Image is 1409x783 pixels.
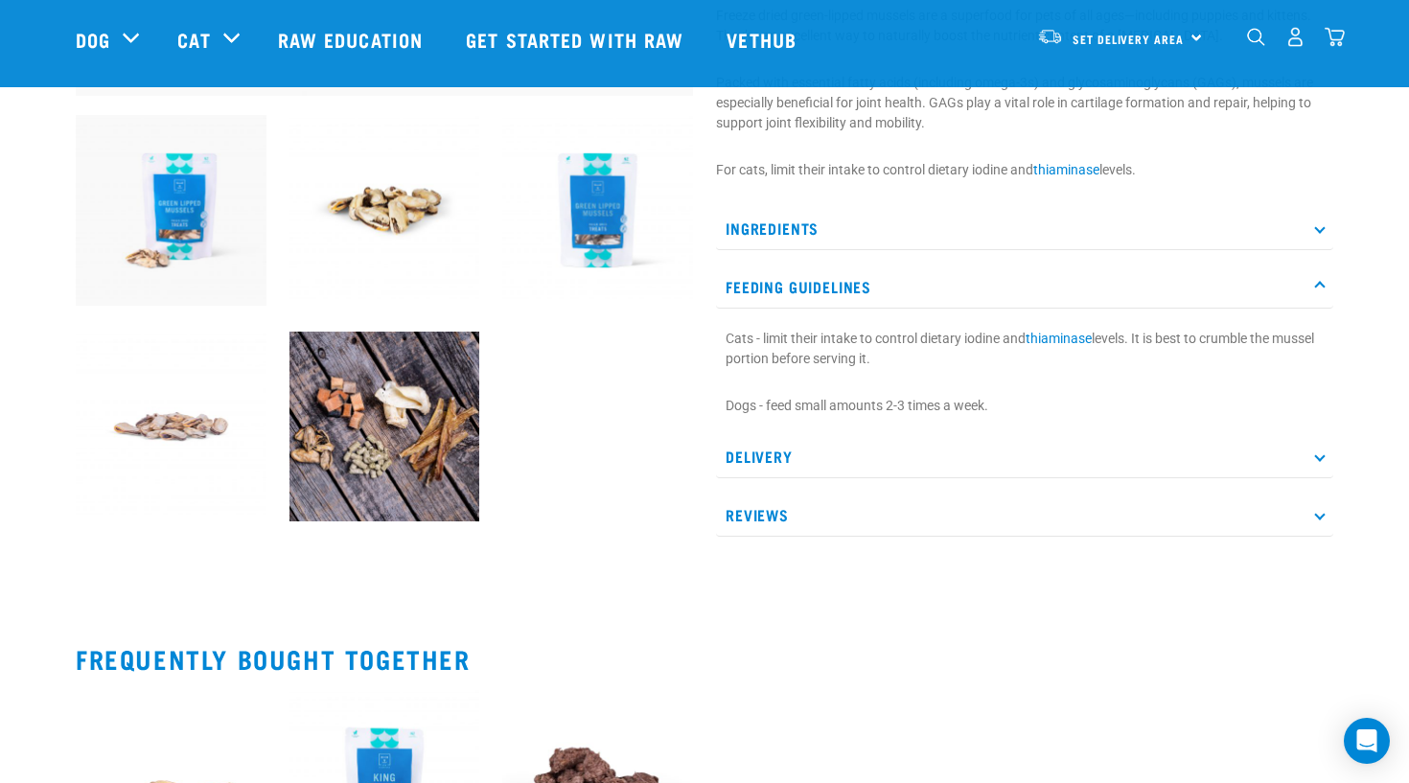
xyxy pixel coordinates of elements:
[1247,28,1265,46] img: home-icon-1@2x.png
[1073,35,1184,42] span: Set Delivery Area
[716,265,1333,309] p: Feeding Guidelines
[716,73,1333,133] p: Packed with essential fatty acids (including omega-3s) and glycosaminoglycans (GAGs), mussels are...
[76,332,266,522] img: Green Lipped Mussels 1721
[502,115,693,306] img: RE Product Shoot 2023 Nov8565
[1344,718,1390,764] div: Open Intercom Messenger
[726,329,1324,369] p: Cats - limit their intake to control dietary iodine and levels. It is best to crumble the mussel ...
[177,25,210,54] a: Cat
[707,1,820,78] a: Vethub
[716,207,1333,250] p: Ingredients
[716,494,1333,537] p: Reviews
[1033,162,1099,177] a: thiaminase
[716,435,1333,478] p: Delivery
[1026,331,1092,346] a: thiaminase
[76,115,266,306] img: RE Product Shoot 2023 Nov8551
[289,332,480,522] img: Assortment Of Raw Essentials Treats Including, Salmon, Mussels, Tripe, Lamb Ear, And Venison Tendon
[76,644,1333,674] h2: Frequently bought together
[289,115,480,306] img: Green Lipped Mussels 8548
[726,396,1324,416] p: Dogs - feed small amounts 2-3 times a week.
[716,160,1333,180] p: For cats, limit their intake to control dietary iodine and levels.
[1285,27,1305,47] img: user.png
[1325,27,1345,47] img: home-icon@2x.png
[259,1,447,78] a: Raw Education
[76,25,110,54] a: Dog
[1037,28,1063,45] img: van-moving.png
[447,1,707,78] a: Get started with Raw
